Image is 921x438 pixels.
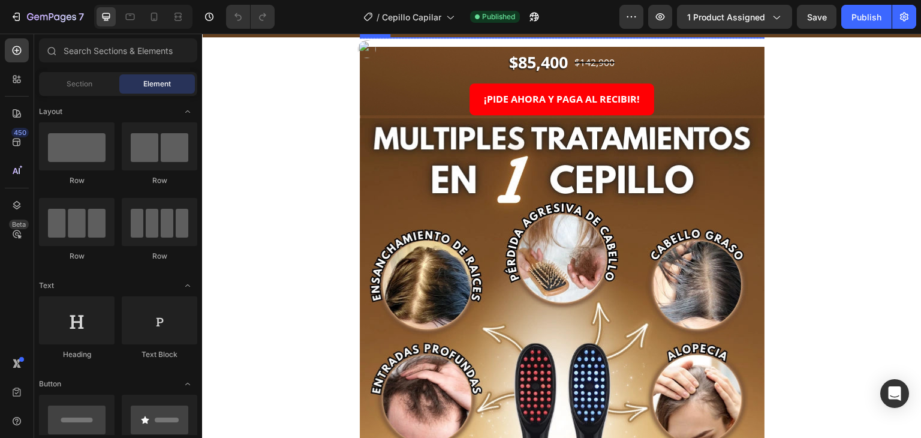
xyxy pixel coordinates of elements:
div: Row [122,175,197,186]
span: Layout [39,106,62,117]
div: Beta [9,220,29,229]
div: Undo/Redo [226,5,275,29]
span: Text [39,280,54,291]
div: Row [39,175,115,186]
button: 1 product assigned [677,5,792,29]
div: Open Intercom Messenger [880,379,909,408]
span: Cepillo Capilar [382,11,441,23]
span: / [377,11,380,23]
span: Element [143,79,171,89]
div: Text Block [122,349,197,360]
div: Row [122,251,197,262]
span: 1 product assigned [687,11,765,23]
div: Alibaba Image Search [156,7,174,25]
span: Save [807,12,827,22]
img: upload-icon.svg [156,7,174,25]
span: Section [67,79,92,89]
iframe: Design area [202,34,921,438]
span: Button [39,379,61,389]
button: 7 [5,5,89,29]
div: Row [39,251,115,262]
span: Toggle open [178,102,197,121]
div: Heading [39,349,115,360]
div: 450 [11,128,29,137]
button: Save [797,5,836,29]
span: Published [482,11,515,22]
button: Publish [841,5,892,29]
span: Toggle open [178,374,197,394]
div: Publish [851,11,881,23]
span: Toggle open [178,276,197,295]
p: 7 [79,10,84,24]
input: Search Sections & Elements [39,38,197,62]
